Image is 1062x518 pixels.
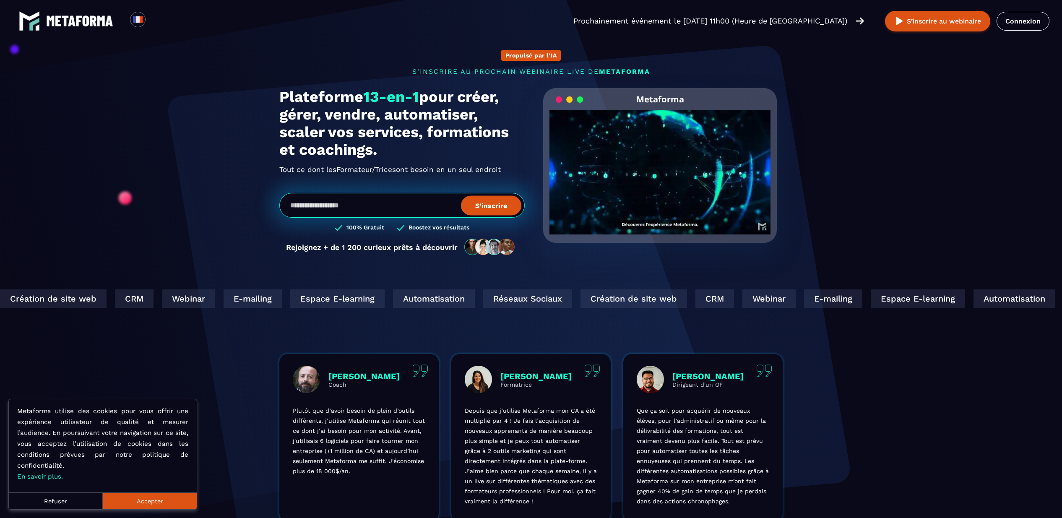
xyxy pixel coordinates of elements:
[279,88,525,159] h1: Plateforme pour créer, gérer, vendre, automatiser, scaler vos services, formations et coachings.
[584,364,600,377] img: quote
[335,224,342,232] img: checked
[461,195,521,215] button: S’inscrire
[756,364,772,377] img: quote
[599,68,650,75] span: METAFORMA
[346,224,384,232] h3: 100% Gratuit
[465,366,492,393] img: profile
[556,96,583,104] img: loading
[960,289,1049,308] div: Réseaux Sociaux
[397,224,404,232] img: checked
[279,163,525,176] h2: Tout ce dont les ont besoin en un seul endroit
[700,289,759,308] div: E-mailing
[894,16,905,26] img: play
[636,88,684,110] h2: Metaforma
[637,406,769,506] p: Que ça soit pour acquérir de nouveaux élèves, pour l’administratif ou même pour la délivrabilité ...
[767,289,862,308] div: Espace E-learning
[549,110,770,221] video: Your browser does not support the video tag.
[293,366,320,393] img: profile
[187,289,281,308] div: Espace E-learning
[637,366,664,393] img: profile
[639,289,692,308] div: Webinar
[103,492,197,509] button: Accepter
[477,289,583,308] div: Création de site web
[289,289,371,308] div: Automatisation
[153,16,159,26] input: Search for option
[9,492,103,509] button: Refuser
[500,371,572,381] p: [PERSON_NAME]
[19,10,40,31] img: logo
[328,381,400,388] p: Coach
[46,16,113,26] img: logo
[672,381,744,388] p: Dirigeant d'un OF
[505,52,557,59] p: Propulsé par l'IA
[380,289,469,308] div: Réseaux Sociaux
[286,243,458,252] p: Rejoignez + de 1 200 curieux prêts à découvrir
[870,289,952,308] div: Automatisation
[997,12,1049,31] a: Connexion
[885,11,990,31] button: S’inscrire au webinaire
[500,381,572,388] p: Formatrice
[328,371,400,381] p: [PERSON_NAME]
[856,16,864,26] img: arrow-right
[17,473,63,480] a: En savoir plus.
[146,12,166,30] div: Search for option
[412,364,428,377] img: quote
[672,371,744,381] p: [PERSON_NAME]
[133,14,143,25] img: fr
[58,289,112,308] div: Webinar
[279,68,783,75] p: s'inscrire au prochain webinaire live de
[573,15,847,27] p: Prochainement événement le [DATE] 11h00 (Heure de [GEOGRAPHIC_DATA])
[465,406,597,506] p: Depuis que j’utilise Metaforma mon CA a été multiplié par 4 ! Je fais l’acquisition de nouveaux a...
[17,406,188,482] p: Metaforma utilise des cookies pour vous offrir une expérience utilisateur de qualité et mesurer l...
[409,224,469,232] h3: Boostez vos résultats
[293,406,425,476] p: Plutôt que d’avoir besoin de plein d’outils différents, j’utilise Metaforma qui réunit tout ce do...
[120,289,178,308] div: E-mailing
[336,163,396,176] span: Formateur/Trices
[11,289,50,308] div: CRM
[363,88,419,106] span: 13-en-1
[592,289,630,308] div: CRM
[462,238,518,256] img: community-people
